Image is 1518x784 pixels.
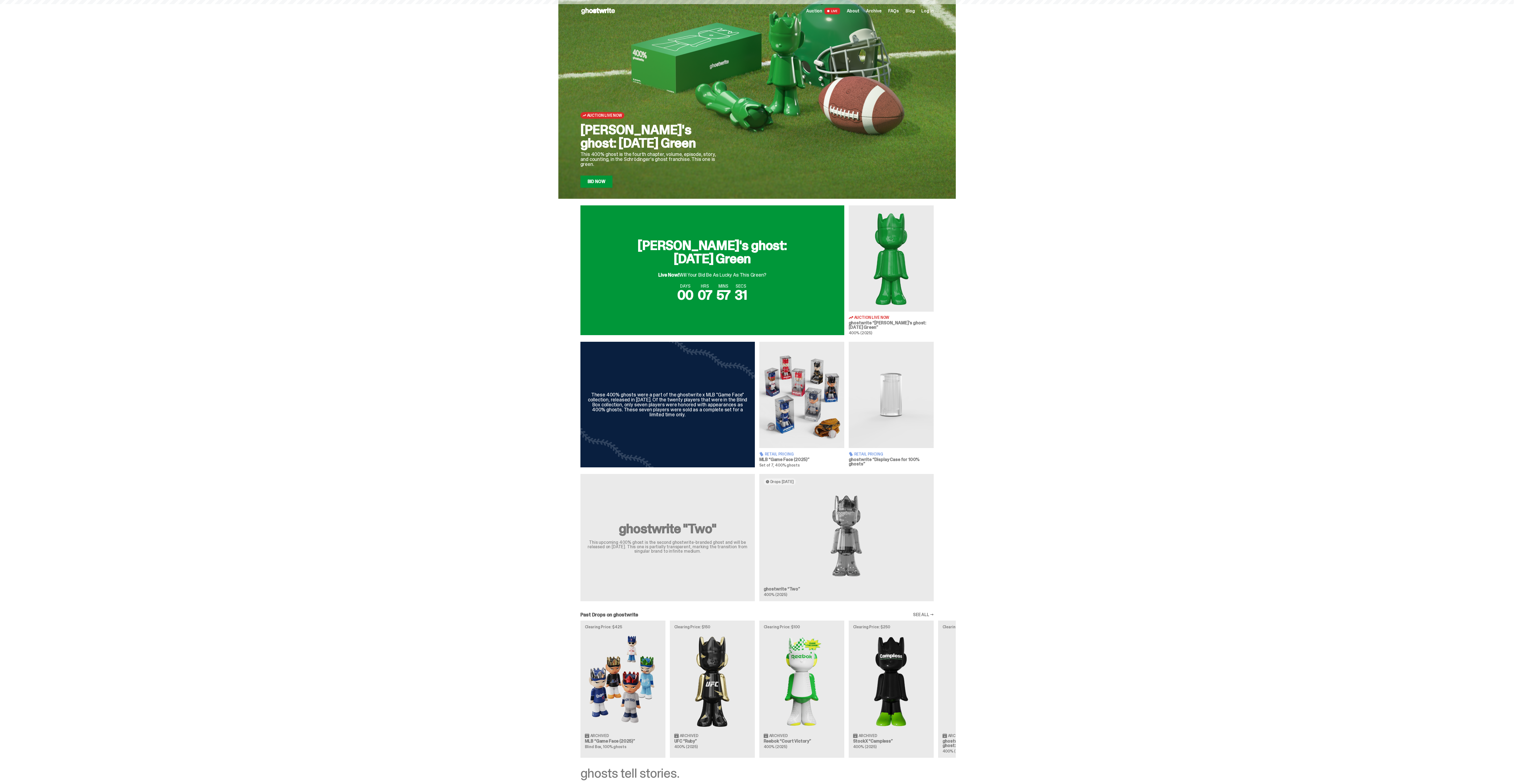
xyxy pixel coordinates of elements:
h3: ghostwrite “[PERSON_NAME]'s ghost: Orange Vibe” [943,739,1019,748]
p: Clearing Price: $100 [764,625,840,629]
span: 400% (2025) [943,749,966,754]
a: Clearing Price: $425 Game Face (2025) Archived [580,621,665,757]
h3: UFC “Ruby” [674,739,750,743]
img: Court Victory [764,633,840,729]
p: Clearing Price: $150 [943,625,1019,629]
a: Clearing Price: $150 Ruby Archived [670,621,755,757]
h3: MLB “Game Face (2025)” [585,739,661,743]
h2: [PERSON_NAME]'s ghost: [DATE] Green [580,123,724,150]
span: 57 [716,286,731,304]
p: This 400% ghost is the fourth chapter, volume, episode, story, and counting, in the Schrödinger’s... [580,152,724,167]
h2: ghostwrite "Two" [587,522,748,535]
span: 00 [677,286,693,304]
span: Set of 7, 400% ghosts [759,463,800,468]
img: Campless [853,633,929,729]
p: Clearing Price: $425 [585,625,661,629]
span: HRS [698,284,712,288]
h3: ghostwrite “Two” [764,587,929,591]
h2: Past Drops on ghostwrite [580,612,638,617]
span: Archived [590,734,609,738]
span: 400% (2025) [849,330,872,335]
h2: [PERSON_NAME]'s ghost: [DATE] Green [624,239,801,265]
span: Archived [859,734,877,738]
div: ghosts tell stories. [580,767,934,780]
a: Clearing Price: $150 Schrödinger's ghost: Orange Vibe Archived [938,621,1023,757]
div: These 400% ghosts were a part of the ghostwrite x MLB "Game Face" collection, released in [DATE].... [587,392,748,417]
span: 100% ghosts [603,744,626,749]
a: About [847,9,859,13]
img: Game Face (2025) [585,633,661,729]
span: 07 [698,286,712,304]
span: Retail Pricing [765,452,794,456]
img: Ruby [674,633,750,729]
a: Display Case for 100% ghosts Retail Pricing [849,342,934,467]
a: Log in [921,9,933,13]
span: DAYS [677,284,693,288]
span: 400% (2025) [764,744,787,749]
a: Archive [866,9,882,13]
p: Clearing Price: $150 [674,625,750,629]
p: This upcoming 400% ghost is the second ghostwrite-branded ghost and will be released on [DATE]. T... [587,540,748,553]
a: Clearing Price: $250 Campless Archived [849,621,934,757]
a: Schrödinger's ghost: Sunday Green Auction Live Now [849,205,934,335]
a: SEE ALL → [913,613,934,617]
span: Auction Live Now [854,316,890,319]
img: Game Face (2025) [759,342,844,448]
span: Archived [680,734,698,738]
span: Auction [806,9,822,13]
h3: ghostwrite “[PERSON_NAME]'s ghost: [DATE] Green” [849,321,934,330]
span: Retail Pricing [854,452,883,456]
a: Blog [906,9,915,13]
span: 400% (2025) [853,744,877,749]
span: MINS [716,284,731,288]
span: 31 [735,286,747,304]
img: Display Case for 100% ghosts [849,342,934,448]
span: Live Now! [658,272,679,278]
span: Archived [769,734,788,738]
span: Auction Live Now [587,113,622,118]
a: Auction LIVE [806,8,840,14]
span: Blind Box, [585,744,603,749]
span: SECS [735,284,747,288]
a: Clearing Price: $100 Court Victory Archived [759,621,844,757]
span: Archived [948,734,967,738]
h3: ghostwrite “Display Case for 100% ghosts” [849,457,934,466]
h3: MLB “Game Face (2025)” [759,457,844,462]
span: Drops [DATE] [770,480,794,484]
span: 400% (2025) [764,592,787,597]
a: Bid Now [580,176,613,188]
h3: StockX “Campless” [853,739,929,743]
a: FAQs [888,9,899,13]
img: Schrödinger's ghost: Sunday Green [849,205,934,312]
div: Will Your Bid Be As Lucky As This Green? [658,267,766,277]
p: Clearing Price: $250 [853,625,929,629]
span: LIVE [824,8,840,14]
a: Game Face (2025) Retail Pricing [759,342,844,467]
img: Two [764,489,929,583]
span: 400% (2025) [674,744,698,749]
h3: Reebok “Court Victory” [764,739,840,743]
img: Schrödinger's ghost: Orange Vibe [943,633,1019,729]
